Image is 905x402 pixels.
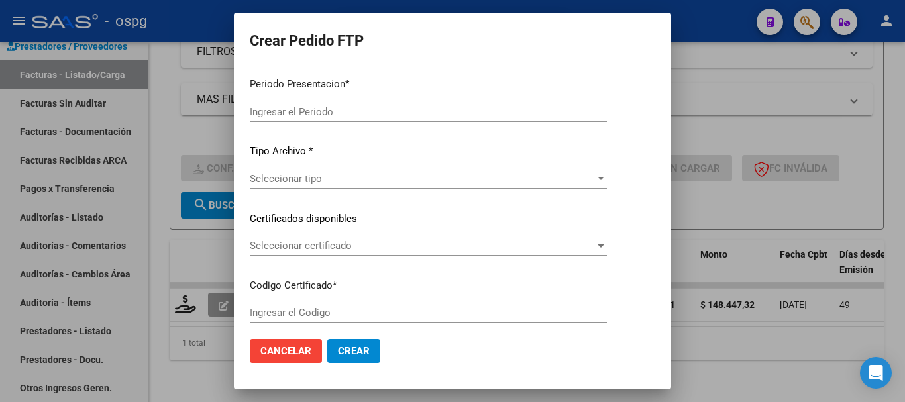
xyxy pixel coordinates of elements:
p: Codigo Certificado [250,278,607,293]
span: Seleccionar tipo [250,173,595,185]
div: Open Intercom Messenger [860,357,892,389]
p: Periodo Presentacion [250,77,607,92]
button: Crear [327,339,380,363]
h2: Crear Pedido FTP [250,28,655,54]
span: Seleccionar certificado [250,240,595,252]
button: Cancelar [250,339,322,363]
p: Tipo Archivo * [250,144,607,159]
span: Cancelar [260,345,311,357]
span: Crear [338,345,370,357]
p: Certificados disponibles [250,211,607,226]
